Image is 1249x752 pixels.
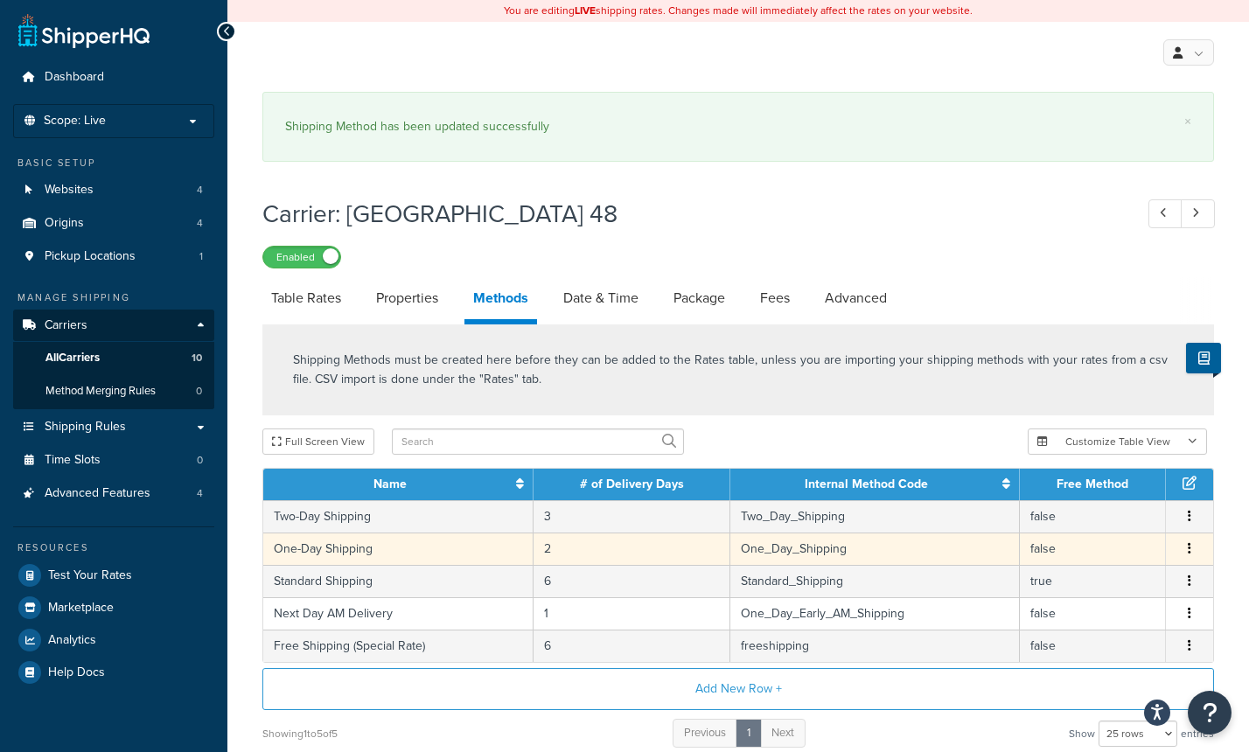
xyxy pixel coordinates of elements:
[13,540,214,555] div: Resources
[1181,199,1215,228] a: Next Record
[197,183,203,198] span: 4
[730,533,1020,565] td: One_Day_Shipping
[13,342,214,374] a: AllCarriers10
[464,277,537,324] a: Methods
[13,174,214,206] a: Websites4
[45,453,101,468] span: Time Slots
[13,477,214,510] li: Advanced Features
[534,533,730,565] td: 2
[45,420,126,435] span: Shipping Rules
[730,597,1020,630] td: One_Day_Early_AM_Shipping
[13,290,214,305] div: Manage Shipping
[730,630,1020,662] td: freeshipping
[13,310,214,342] a: Carriers
[684,724,726,741] span: Previous
[1028,428,1207,455] button: Customize Table View
[45,216,84,231] span: Origins
[1020,565,1166,597] td: true
[45,384,156,399] span: Method Merging Rules
[197,486,203,501] span: 4
[45,183,94,198] span: Websites
[13,156,214,171] div: Basic Setup
[45,486,150,501] span: Advanced Features
[48,568,132,583] span: Test Your Rates
[262,277,350,319] a: Table Rates
[45,70,104,85] span: Dashboard
[534,469,730,500] th: # of Delivery Days
[13,477,214,510] a: Advanced Features4
[13,657,214,688] a: Help Docs
[199,249,203,264] span: 1
[736,719,762,748] a: 1
[13,560,214,591] a: Test Your Rates
[805,475,928,493] a: Internal Method Code
[197,453,203,468] span: 0
[13,174,214,206] li: Websites
[293,351,1183,389] p: Shipping Methods must be created here before they can be added to the Rates table, unless you are...
[1186,343,1221,373] button: Show Help Docs
[262,197,1116,231] h1: Carrier: [GEOGRAPHIC_DATA] 48
[13,411,214,443] a: Shipping Rules
[730,565,1020,597] td: Standard_Shipping
[262,668,1214,710] button: Add New Row +
[534,597,730,630] td: 1
[1069,721,1095,746] span: Show
[816,277,896,319] a: Advanced
[534,630,730,662] td: 6
[48,633,96,648] span: Analytics
[192,351,202,366] span: 10
[13,624,214,656] a: Analytics
[751,277,799,319] a: Fees
[555,277,647,319] a: Date & Time
[263,500,534,533] td: Two-Day Shipping
[13,240,214,273] li: Pickup Locations
[13,240,214,273] a: Pickup Locations1
[1020,500,1166,533] td: false
[196,384,202,399] span: 0
[1020,597,1166,630] td: false
[13,375,214,407] li: Method Merging Rules
[13,592,214,623] a: Marketplace
[575,3,596,18] b: LIVE
[13,444,214,477] a: Time Slots0
[1020,630,1166,662] td: false
[48,601,114,616] span: Marketplace
[771,724,794,741] span: Next
[48,665,105,680] span: Help Docs
[13,207,214,240] li: Origins
[263,565,534,597] td: Standard Shipping
[13,61,214,94] a: Dashboard
[367,277,447,319] a: Properties
[534,565,730,597] td: 6
[13,207,214,240] a: Origins4
[197,216,203,231] span: 4
[1184,115,1191,129] a: ×
[44,114,106,129] span: Scope: Live
[262,721,338,746] div: Showing 1 to 5 of 5
[534,500,730,533] td: 3
[263,533,534,565] td: One-Day Shipping
[1020,469,1166,500] th: Free Method
[45,318,87,333] span: Carriers
[263,247,340,268] label: Enabled
[13,444,214,477] li: Time Slots
[373,475,407,493] a: Name
[263,630,534,662] td: Free Shipping (Special Rate)
[1181,721,1214,746] span: entries
[262,428,374,455] button: Full Screen View
[45,351,100,366] span: All Carriers
[665,277,734,319] a: Package
[45,249,136,264] span: Pickup Locations
[285,115,1191,139] div: Shipping Method has been updated successfully
[1020,533,1166,565] td: false
[673,719,737,748] a: Previous
[13,375,214,407] a: Method Merging Rules0
[13,310,214,409] li: Carriers
[392,428,684,455] input: Search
